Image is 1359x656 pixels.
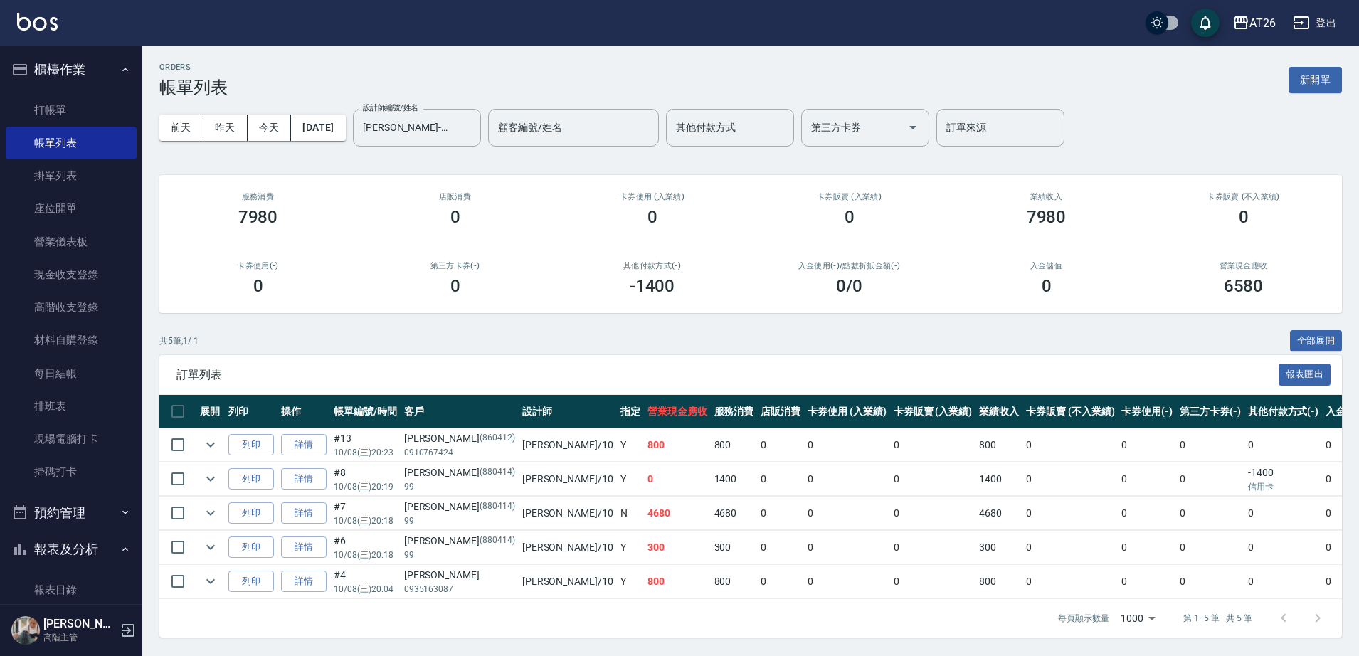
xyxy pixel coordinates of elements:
th: 卡券販賣 (不入業績) [1022,395,1118,428]
th: 指定 [617,395,644,428]
td: #13 [330,428,401,462]
td: 300 [975,531,1022,564]
h3: 0 [450,207,460,227]
div: 1000 [1115,599,1160,638]
div: [PERSON_NAME] [404,534,515,549]
th: 卡券使用 (入業績) [804,395,890,428]
a: 詳情 [281,468,327,490]
td: 4680 [975,497,1022,530]
td: 0 [1118,428,1176,462]
h2: 卡券使用(-) [176,261,339,270]
button: 列印 [228,536,274,559]
p: 每頁顯示數量 [1058,612,1109,625]
button: expand row [200,502,221,524]
th: 操作 [277,395,330,428]
a: 高階收支登錄 [6,291,137,324]
td: Y [617,462,644,496]
button: expand row [200,468,221,490]
button: 登出 [1287,10,1342,36]
td: 0 [1022,497,1118,530]
td: 800 [711,565,758,598]
td: 0 [1022,428,1118,462]
th: 第三方卡券(-) [1176,395,1244,428]
h3: -1400 [630,276,675,296]
h3: 0 [647,207,657,227]
h2: 卡券使用 (入業績) [571,192,734,201]
p: 0910767424 [404,446,515,459]
td: 0 [890,428,976,462]
button: 前天 [159,115,203,141]
td: 800 [644,428,711,462]
td: [PERSON_NAME] /10 [519,497,617,530]
h3: 0 /0 [836,276,862,296]
td: 800 [975,565,1022,598]
button: 報表匯出 [1279,364,1331,386]
p: 10/08 (三) 20:18 [334,549,397,561]
p: 10/08 (三) 20:19 [334,480,397,493]
th: 列印 [225,395,277,428]
a: 詳情 [281,571,327,593]
p: 10/08 (三) 20:23 [334,446,397,459]
button: 列印 [228,571,274,593]
h2: 入金儲值 [965,261,1128,270]
h3: 0 [253,276,263,296]
th: 設計師 [519,395,617,428]
td: 0 [890,462,976,496]
th: 卡券使用(-) [1118,395,1176,428]
h3: 0 [450,276,460,296]
td: #8 [330,462,401,496]
a: 詳情 [281,502,327,524]
td: 0 [1176,428,1244,462]
a: 每日結帳 [6,357,137,390]
p: 共 5 筆, 1 / 1 [159,334,199,347]
h5: [PERSON_NAME] [43,617,116,631]
p: 10/08 (三) 20:04 [334,583,397,596]
td: 4680 [711,497,758,530]
p: 信用卡 [1248,480,1319,493]
h2: 店販消費 [374,192,536,201]
a: 報表匯出 [1279,367,1331,381]
div: [PERSON_NAME] [404,465,515,480]
td: 0 [1244,428,1323,462]
td: 0 [804,531,890,564]
td: N [617,497,644,530]
td: 0 [1176,565,1244,598]
a: 材料自購登錄 [6,324,137,356]
h3: 0 [1239,207,1249,227]
a: 掛單列表 [6,159,137,192]
th: 卡券販賣 (入業績) [890,395,976,428]
a: 掃碼打卡 [6,455,137,488]
td: 0 [757,497,804,530]
td: Y [617,565,644,598]
button: 昨天 [203,115,248,141]
h3: 0 [845,207,855,227]
h2: 第三方卡券(-) [374,261,536,270]
td: #4 [330,565,401,598]
button: expand row [200,536,221,558]
td: 0 [757,428,804,462]
button: 新開單 [1289,67,1342,93]
button: expand row [200,571,221,592]
h3: 帳單列表 [159,78,228,97]
td: 0 [1022,565,1118,598]
td: 300 [711,531,758,564]
label: 設計師編號/姓名 [363,102,418,113]
a: 營業儀表板 [6,226,137,258]
th: 服務消費 [711,395,758,428]
button: 列印 [228,434,274,456]
th: 店販消費 [757,395,804,428]
p: 99 [404,480,515,493]
p: 第 1–5 筆 共 5 筆 [1183,612,1252,625]
p: 99 [404,549,515,561]
td: -1400 [1244,462,1323,496]
h3: 0 [1042,276,1052,296]
a: 報表目錄 [6,573,137,606]
a: 新開單 [1289,73,1342,86]
td: 0 [1118,531,1176,564]
p: 高階主管 [43,631,116,644]
td: 0 [1176,497,1244,530]
a: 現場電腦打卡 [6,423,137,455]
h2: 營業現金應收 [1162,261,1325,270]
td: Y [617,531,644,564]
div: [PERSON_NAME] [404,499,515,514]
